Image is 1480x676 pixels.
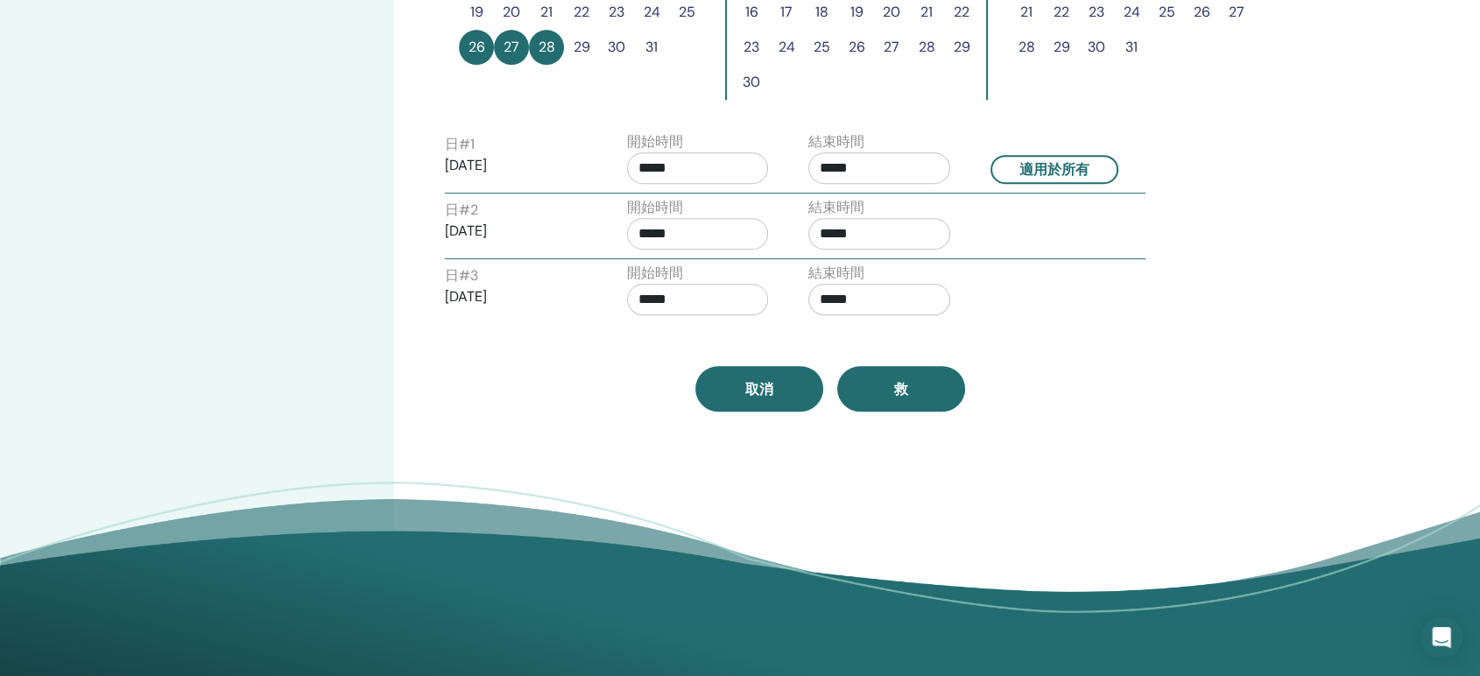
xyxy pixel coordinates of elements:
div: Open Intercom Messenger [1420,616,1462,658]
button: 25 [804,30,839,65]
button: 23 [734,30,769,65]
button: 28 [529,30,564,65]
button: 31 [634,30,669,65]
button: 29 [1044,30,1079,65]
button: 31 [1114,30,1149,65]
button: 26 [839,30,874,65]
label: 開始時間 [627,263,683,284]
span: 取消 [745,380,773,398]
a: 取消 [695,366,823,412]
button: 30 [599,30,634,65]
button: 適用於所有 [990,155,1118,184]
button: 24 [769,30,804,65]
button: 27 [874,30,909,65]
button: 27 [494,30,529,65]
button: 28 [909,30,944,65]
button: 29 [564,30,599,65]
button: 30 [1079,30,1114,65]
p: [DATE] [445,286,587,307]
button: 30 [734,65,769,100]
p: [DATE] [445,221,587,242]
label: 結束時間 [808,197,864,218]
label: 日 # 1 [445,134,475,155]
label: 日 # 3 [445,265,478,286]
label: 日 # 2 [445,200,478,221]
label: 開始時間 [627,197,683,218]
button: 26 [459,30,494,65]
button: 救 [837,366,965,412]
button: 29 [944,30,979,65]
p: [DATE] [445,155,587,176]
label: 結束時間 [808,131,864,152]
span: 救 [894,380,908,398]
label: 結束時間 [808,263,864,284]
label: 開始時間 [627,131,683,152]
button: 28 [1009,30,1044,65]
